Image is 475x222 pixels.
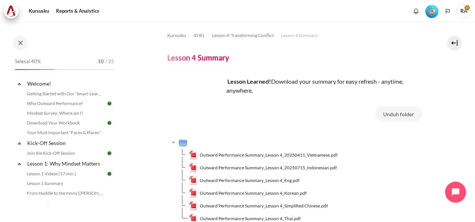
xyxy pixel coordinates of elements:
span: Ciutkan [16,80,23,87]
span: ID B1 [193,32,205,39]
a: Download Your Workbook [25,118,106,127]
img: dff [167,77,223,133]
img: Outward Performance Summary_Lesson 4_20250715_Indonesian.pdf [189,163,198,172]
span: Outward Performance Summary_Lesson 4_Thai.pdf [200,215,301,222]
img: Outward Performance Summary_Lesson 4_20250411_Vietnamese.pdf [189,151,198,160]
span: Lesson 4: Transforming Conflict [212,32,274,39]
div: di samping untuk melihat detail lebih lanjut [410,6,422,17]
a: Lesson 1 Summary [25,179,106,188]
span: / 25 [105,58,114,65]
button: Languages [442,6,453,17]
a: Join the Kick-Off Session [25,149,106,158]
img: Level #2 [425,5,438,18]
a: Architeck Architeck [4,4,22,19]
span: Ciutkan [16,139,23,147]
a: Menu pengguna [456,4,471,19]
div: 40% [15,69,55,70]
img: Selesai [106,170,113,177]
img: Outward Performance Summary_Lesson 4_Korean.pdf [189,189,198,198]
span: Outward Performance Summary_Lesson 4_20250411_Vietnamese.pdf [200,152,338,158]
a: Welcome! [26,78,106,89]
span: Kursusku [167,32,186,39]
a: Lesson 1: Why Mindset Matters [26,158,106,169]
a: Kursusku [26,4,52,19]
button: Unduh folder [375,106,422,122]
a: Lesson 4: Transforming Conflict [212,31,274,40]
span: 10 [98,58,104,65]
a: Kick-Off Session [26,138,106,148]
a: Mindset Survey: Where am I? [25,109,106,118]
img: Selesai [106,120,113,126]
a: Outward Performance Summary_Lesson 4_20250411_Vietnamese.pdfOutward Performance Summary_Lesson 4_... [189,151,338,160]
strong: Lesson Learned! [227,78,271,85]
span: Outward Performance Summary_Lesson 4_20250715_Indonesian.pdf [200,164,337,171]
a: ID B1 [193,31,205,40]
a: Getting Started with Our 'Smart-Learning' Platform [25,89,106,98]
a: Crossword Craze [25,198,106,207]
span: Outward Performance Summary_Lesson 4_Korean.pdf [200,190,307,197]
img: Architeck [6,6,16,17]
a: Outward Performance Summary_Lesson 4_Eng.pdfOutward Performance Summary_Lesson 4_Eng.pdf [189,176,300,185]
span: Outward Performance Summary_Lesson 4_Eng.pdf [200,177,299,184]
a: Your Most Important "Faces & Places" [25,128,106,137]
a: Outward Performance Summary_Lesson 4_20250715_Indonesian.pdfOutward Performance Summary_Lesson 4_... [189,163,337,172]
span: Outward Performance Summary_Lesson 4_Simplified Chinese.pdf [200,203,328,209]
a: From Huddle to Harmony ([PERSON_NAME] Story) [25,189,106,198]
a: Level #2 [422,4,441,18]
span: Lesson 4 Summary [281,32,317,39]
a: Outward Performance Summary_Lesson 4_Simplified Chinese.pdfOutward Performance Summary_Lesson 4_S... [189,201,328,210]
div: Level #2 [425,4,438,18]
span: Selesai 40% [15,58,41,65]
img: Outward Performance Summary_Lesson 4_Eng.pdf [189,176,198,185]
a: Why Outward Performance? [25,99,106,108]
h4: Lesson 4 Summary [167,53,229,62]
img: Selesai [106,150,113,157]
nav: Bilah navigasi [167,30,422,41]
a: Lesson 4 Summary [281,31,317,40]
img: Outward Performance Summary_Lesson 4_Simplified Chinese.pdf [189,201,198,210]
p: Download your summary for easy refresh - anytime, anywhere. [167,77,422,95]
a: Lesson 1 Videos (17 min.) [25,169,106,178]
a: Reports & Analytics [53,4,102,19]
span: RA [456,4,471,19]
img: Selesai [106,100,113,107]
span: Ciutkan [16,160,23,167]
a: Kursusku [167,31,186,40]
a: Outward Performance Summary_Lesson 4_Korean.pdfOutward Performance Summary_Lesson 4_Korean.pdf [189,189,307,198]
